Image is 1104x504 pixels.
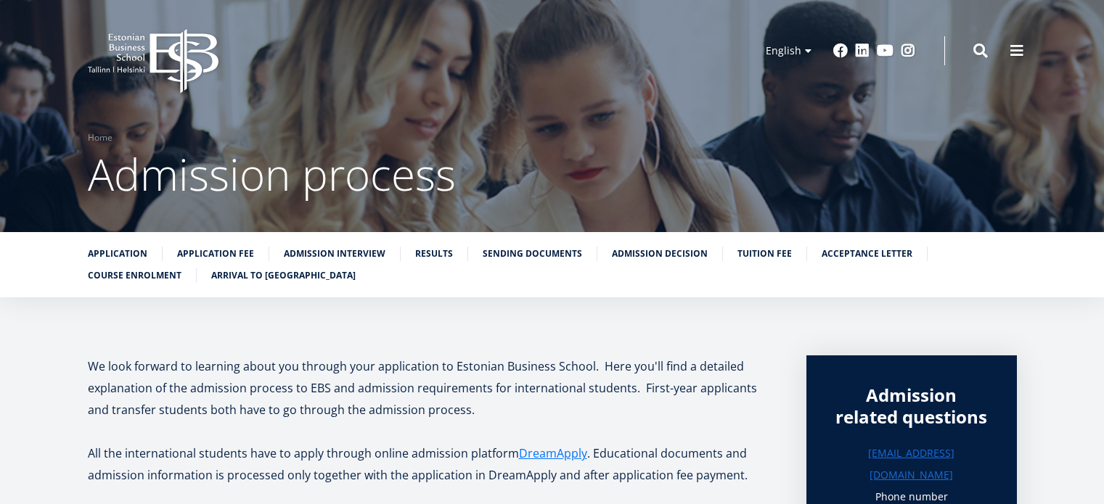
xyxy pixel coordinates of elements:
[519,442,587,464] a: DreamApply
[284,247,385,261] a: Admission interview
[415,247,453,261] a: Results
[88,442,777,486] p: All the international students have to apply through online admission platform . Educational docu...
[88,268,181,283] a: Course enrolment
[737,247,792,261] a: Tuition fee
[612,247,708,261] a: Admission decision
[822,247,912,261] a: Acceptance letter
[483,247,582,261] a: Sending documents
[835,442,988,486] a: [EMAIL_ADDRESS][DOMAIN_NAME]
[877,44,894,58] a: Youtube
[901,44,915,58] a: Instagram
[855,44,870,58] a: Linkedin
[88,247,147,261] a: Application
[211,268,356,283] a: Arrival to [GEOGRAPHIC_DATA]
[88,131,113,145] a: Home
[835,384,988,428] div: Admission related questions
[88,144,456,204] span: Admission process
[833,44,848,58] a: Facebook
[177,247,254,261] a: Application fee
[88,355,777,421] p: We look forward to learning about you through your application to Estonian Business School. Here ...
